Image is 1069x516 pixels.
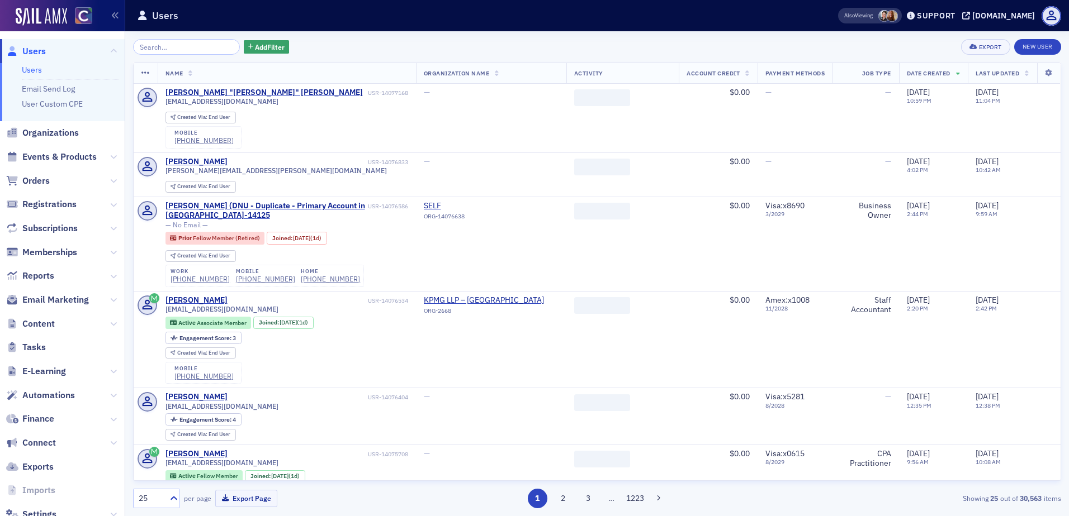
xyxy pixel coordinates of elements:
div: Engagement Score: 4 [165,413,242,426]
a: [PERSON_NAME] (DNU - Duplicate - Primary Account in [GEOGRAPHIC_DATA]-14125 [165,201,366,221]
span: $0.00 [730,391,750,402]
span: Connect [22,437,56,449]
span: Prior [178,234,193,242]
button: [DOMAIN_NAME] [962,12,1039,20]
span: $0.00 [730,448,750,458]
time: 10:59 PM [907,97,931,104]
div: CPA Practitioner [840,449,891,469]
span: — [885,391,891,402]
div: [PHONE_NUMBER] [301,275,360,283]
span: — [885,87,891,97]
div: End User [177,432,230,438]
div: 25 [139,493,163,504]
span: Profile [1042,6,1061,26]
span: Amex : x1008 [765,295,810,305]
strong: 30,563 [1018,493,1044,503]
span: — [424,87,430,97]
span: Reports [22,270,54,282]
span: E-Learning [22,365,66,378]
div: Support [917,11,956,21]
div: work [171,268,230,275]
div: Showing out of items [760,493,1061,503]
button: 1223 [626,489,645,508]
button: 2 [553,489,573,508]
a: [PHONE_NUMBER] [174,372,234,380]
div: Created Via: End User [165,112,236,123]
span: ‌ [574,297,630,314]
a: Imports [6,484,55,496]
span: Account Credit [687,69,740,77]
span: Exports [22,461,54,473]
span: [DATE] [907,200,930,211]
a: Subscriptions [6,222,78,235]
span: Joined : [250,472,272,480]
span: [DATE] [976,295,999,305]
span: Fellow Member [197,472,238,480]
span: $0.00 [730,156,750,166]
button: 3 [579,489,598,508]
h1: Users [152,9,178,22]
span: Last Updated [976,69,1019,77]
div: 4 [179,417,236,423]
span: Tasks [22,341,46,353]
div: mobile [174,130,234,136]
div: USR-14076534 [229,297,408,304]
strong: 25 [988,493,1000,503]
span: Email Marketing [22,294,89,306]
div: USR-14076404 [229,394,408,401]
a: Reports [6,270,54,282]
span: [PERSON_NAME][EMAIL_ADDRESS][PERSON_NAME][DOMAIN_NAME] [165,166,387,175]
span: [DATE] [976,448,999,458]
a: Automations [6,389,75,402]
a: Email Send Log [22,84,75,94]
button: Export Page [215,490,277,507]
button: Export [961,39,1010,55]
a: Active Associate Member [170,319,246,326]
time: 11:04 PM [976,97,1000,104]
a: [PERSON_NAME] [165,157,228,167]
div: USR-14075708 [229,451,408,458]
a: [PHONE_NUMBER] [236,275,295,283]
span: Visa : x8690 [765,200,805,211]
a: [PERSON_NAME] [165,449,228,459]
time: 2:20 PM [907,304,928,312]
a: Prior Fellow Member (Retired) [170,235,259,242]
div: End User [177,253,230,259]
a: Content [6,318,55,330]
span: Organizations [22,127,79,139]
a: View Homepage [67,7,92,26]
div: [DOMAIN_NAME] [972,11,1035,21]
time: 9:56 AM [907,458,929,466]
div: USR-14076586 [368,203,408,210]
time: 2:42 PM [976,304,997,312]
span: [EMAIL_ADDRESS][DOMAIN_NAME] [165,305,278,313]
span: [DATE] [280,318,297,326]
time: 2:44 PM [907,210,928,218]
span: Name [165,69,183,77]
time: 12:38 PM [976,402,1000,409]
a: Exports [6,461,54,473]
div: End User [177,350,230,356]
span: Engagement Score : [179,415,233,423]
a: [PERSON_NAME] "[PERSON_NAME]" [PERSON_NAME] [165,88,363,98]
span: 8 / 2028 [765,402,825,409]
span: Created Via : [177,349,209,356]
span: — [765,156,772,166]
a: [PHONE_NUMBER] [171,275,230,283]
div: End User [177,184,230,190]
span: SELF [424,201,526,211]
div: mobile [236,268,295,275]
span: Active [178,319,197,327]
div: Created Via: End User [165,429,236,441]
a: Connect [6,437,56,449]
span: KPMG LLP – Denver [424,295,544,305]
span: [DATE] [976,156,999,166]
div: 3 [179,335,236,341]
span: Date Created [907,69,950,77]
span: ‌ [574,203,630,219]
a: Users [6,45,46,58]
div: Created Via: End User [165,347,236,359]
div: Joined: 2025-10-13 00:00:00 [245,470,305,482]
